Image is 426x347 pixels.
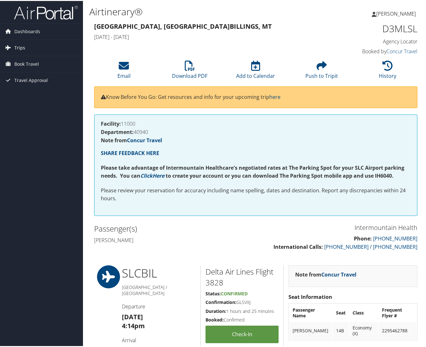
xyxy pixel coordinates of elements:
h4: Agency Locator [344,37,417,44]
th: Seat [333,303,349,321]
h1: SLC BIL [122,264,196,280]
span: Travel Approval [14,71,48,87]
strong: Note from [295,270,356,277]
td: [PERSON_NAME] [289,321,332,338]
h4: [DATE] - [DATE] [94,33,334,40]
h2: Passenger(s) [94,222,251,233]
a: Concur Travel [321,270,356,277]
a: [PHONE_NUMBER] / [PHONE_NUMBER] [324,242,417,249]
h2: Delta Air Lines Flight 3828 [206,265,279,287]
img: airportal-logo.png [14,4,78,19]
a: [PHONE_NUMBER] [373,234,417,241]
h4: Departure [122,302,196,309]
a: Click [140,171,153,178]
a: [PERSON_NAME] [372,3,422,22]
th: Class [349,303,378,321]
a: Download PDF [172,63,207,78]
h4: Arrival [122,336,196,343]
a: Concur Travel [127,136,162,143]
a: Check-in [206,325,279,342]
a: here [269,92,280,100]
strong: Status: [206,290,221,296]
strong: International Calls: [273,242,323,249]
strong: Duration: [206,307,226,313]
strong: Facility: [101,119,121,126]
span: [PERSON_NAME] [376,9,416,16]
h1: D3MLSL [344,21,417,34]
strong: Booked: [206,316,224,322]
a: Email [117,63,131,78]
h4: [PERSON_NAME] [94,236,251,243]
p: Please review your reservation for accuracy including name spelling, dates and destination. Repor... [101,186,411,202]
h4: 11000 [101,120,411,125]
strong: Seat Information [288,292,332,299]
a: Add to Calendar [236,63,275,78]
strong: Note from [101,136,162,143]
span: Trips [14,39,25,55]
strong: to create your account or you can download The Parking Spot mobile app and use IH6040. [166,171,393,178]
td: Economy (X) [349,321,378,338]
a: History [379,63,396,78]
a: Concur Travel [386,47,417,54]
strong: Please take advantage of Intermountain Healthcare's negotiated rates at The Parking Spot for your... [101,163,404,179]
a: SHARE FEEDBACK HERE [101,149,159,156]
span: Book Travel [14,55,39,71]
th: Passenger Name [289,303,332,321]
h3: Intermountain Health [261,222,418,231]
p: Know Before You Go: Get resources and info for your upcoming trip [101,92,411,100]
h5: 1 hours and 25 minutes [206,307,279,314]
strong: [DATE] [122,312,143,320]
th: Frequent Flyer # [379,303,416,321]
span: Dashboards [14,23,40,39]
span: Confirmed [221,290,248,296]
h5: GLSVXJ [206,298,279,305]
strong: Phone: [354,234,372,241]
h5: [GEOGRAPHIC_DATA] / [GEOGRAPHIC_DATA] [122,283,196,296]
td: 14B [333,321,349,338]
strong: Department: [101,128,134,135]
a: Here [153,171,164,178]
td: 2295462788 [379,321,416,338]
h4: Booked by [344,47,417,54]
strong: [GEOGRAPHIC_DATA], [GEOGRAPHIC_DATA] Billings, MT [94,21,272,30]
strong: Confirmation: [206,298,236,304]
h4: 40940 [101,129,411,134]
h1: Airtinerary® [89,4,311,18]
h5: Confirmed [206,316,279,322]
a: Push to Tripit [305,63,338,78]
strong: 4:14pm [122,321,145,329]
